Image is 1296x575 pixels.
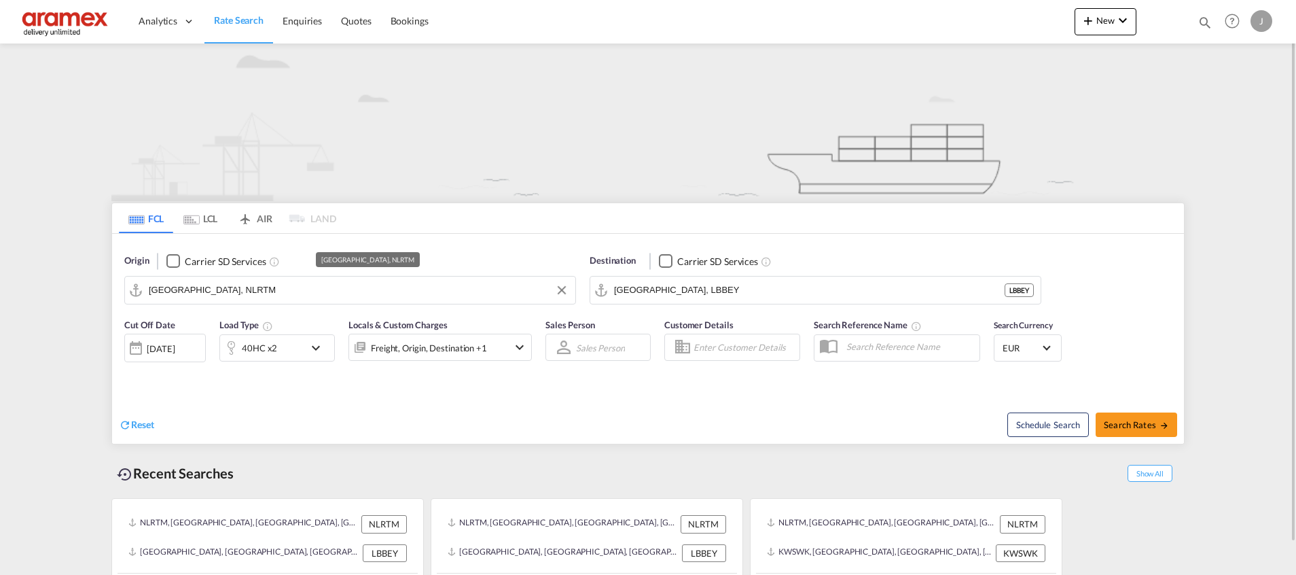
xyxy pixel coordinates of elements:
[341,15,371,27] span: Quotes
[590,254,636,268] span: Destination
[308,340,331,356] md-icon: icon-chevron-down
[1080,12,1096,29] md-icon: icon-plus 400-fg
[124,254,149,268] span: Origin
[128,544,359,562] div: LBBEY, Beirut, Lebanon, Levante, Middle East
[1104,419,1169,430] span: Search Rates
[269,256,280,267] md-icon: Unchecked: Search for CY (Container Yard) services for all selected carriers.Checked : Search for...
[139,14,177,28] span: Analytics
[1007,413,1089,437] button: Note: By default Schedule search will only considerorigin ports, destination ports and cut off da...
[361,515,407,533] div: NLRTM
[552,280,572,300] button: Clear Input
[994,320,1053,330] span: Search Currency
[1221,10,1244,33] span: Help
[1005,283,1034,297] div: LBBEY
[448,515,677,533] div: NLRTM, Rotterdam, Netherlands, Western Europe, Europe
[124,319,175,330] span: Cut Off Date
[237,211,253,221] md-icon: icon-airplane
[545,319,595,330] span: Sales Person
[20,6,112,37] img: dca169e0c7e311edbe1137055cab269e.png
[185,255,266,268] div: Carrier SD Services
[363,544,407,562] div: LBBEY
[119,419,131,431] md-icon: icon-refresh
[391,15,429,27] span: Bookings
[371,338,487,358] div: Freight Origin Destination Factory Stuffing
[119,203,173,233] md-tab-item: FCL
[119,418,154,433] div: icon-refreshReset
[1159,421,1169,430] md-icon: icon-arrow-right
[1198,15,1212,35] div: icon-magnify
[348,334,532,361] div: Freight Origin Destination Factory Stuffingicon-chevron-down
[1000,515,1045,533] div: NLRTM
[214,14,264,26] span: Rate Search
[119,203,336,233] md-pagination-wrapper: Use the left and right arrow keys to navigate between tabs
[348,319,448,330] span: Locals & Custom Charges
[1115,12,1131,29] md-icon: icon-chevron-down
[677,255,758,268] div: Carrier SD Services
[590,277,1041,304] md-input-container: Beirut, LBBEY
[166,254,266,268] md-checkbox: Checkbox No Ink
[840,336,979,357] input: Search Reference Name
[117,466,133,483] md-icon: icon-backup-restore
[575,338,626,358] md-select: Sales Person
[1128,465,1172,482] span: Show All
[694,337,795,358] input: Enter Customer Details
[1096,413,1177,437] button: Search Ratesicon-arrow-right
[1001,338,1054,358] md-select: Select Currency: € EUREuro
[996,544,1045,562] div: KWSWK
[767,515,996,533] div: NLRTM, Rotterdam, Netherlands, Western Europe, Europe
[228,203,282,233] md-tab-item: AIR
[1080,15,1131,26] span: New
[124,361,134,379] md-datepicker: Select
[125,277,575,304] md-input-container: Rotterdam, NLRTM
[321,252,414,267] div: [GEOGRAPHIC_DATA], NLRTM
[112,234,1184,444] div: Origin Checkbox No InkUnchecked: Search for CY (Container Yard) services for all selected carrier...
[219,334,335,362] div: 40HC x2icon-chevron-down
[128,515,358,533] div: NLRTM, Rotterdam, Netherlands, Western Europe, Europe
[242,338,277,358] div: 40HC x2
[761,256,772,267] md-icon: Unchecked: Search for CY (Container Yard) services for all selected carriers.Checked : Search for...
[219,319,273,330] span: Load Type
[1250,10,1272,32] div: J
[149,280,569,300] input: Search by Port
[682,544,726,562] div: LBBEY
[1198,15,1212,30] md-icon: icon-magnify
[1075,8,1136,35] button: icon-plus 400-fgNewicon-chevron-down
[147,343,175,355] div: [DATE]
[124,334,206,362] div: [DATE]
[283,15,322,27] span: Enquiries
[681,515,726,533] div: NLRTM
[659,254,758,268] md-checkbox: Checkbox No Ink
[911,321,922,332] md-icon: Your search will be saved by the below given name
[111,458,239,489] div: Recent Searches
[111,43,1185,201] img: new-FCL.png
[448,544,679,562] div: LBBEY, Beirut, Lebanon, Levante, Middle East
[664,319,733,330] span: Customer Details
[814,319,922,330] span: Search Reference Name
[173,203,228,233] md-tab-item: LCL
[262,321,273,332] md-icon: Select multiple loads to view rates
[131,419,154,430] span: Reset
[767,544,992,562] div: KWSWK, Shuwaikh, Kuwait, Middle East, Middle East
[614,280,1005,300] input: Search by Port
[1003,342,1041,354] span: EUR
[1221,10,1250,34] div: Help
[511,339,528,355] md-icon: icon-chevron-down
